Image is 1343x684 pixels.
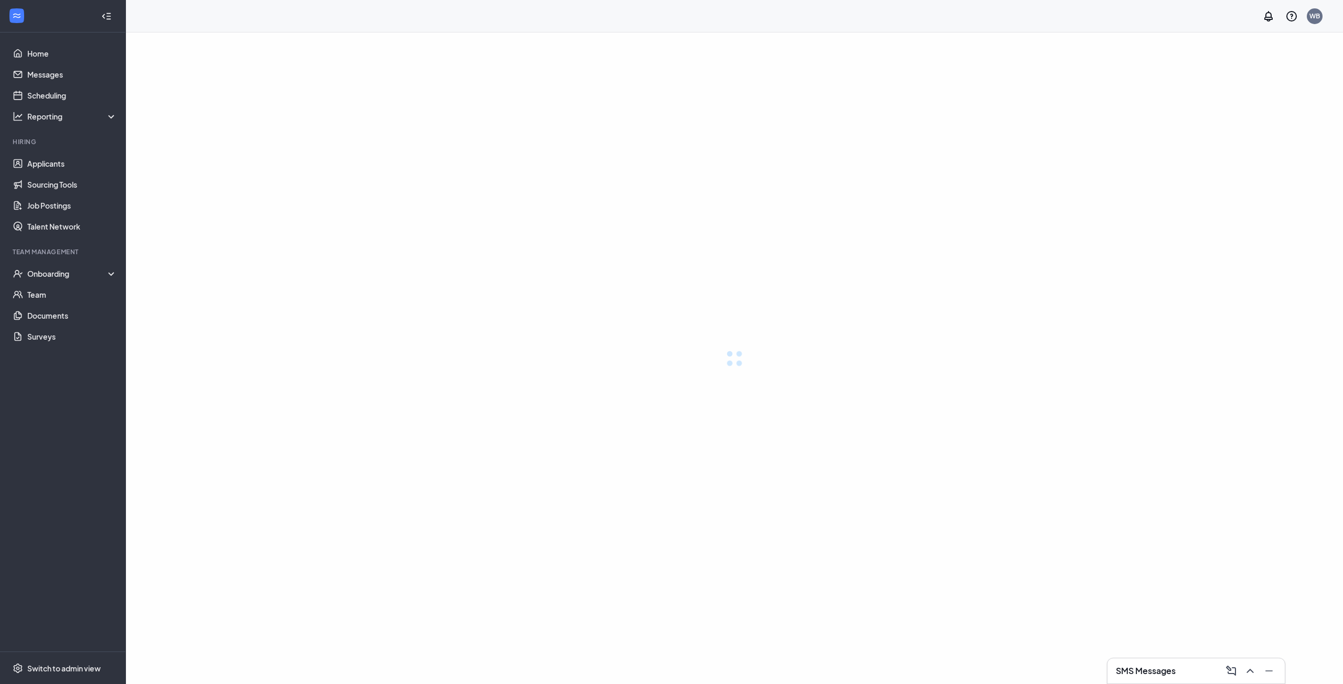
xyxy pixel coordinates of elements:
div: Reporting [27,111,118,122]
a: Team [27,284,117,305]
svg: ComposeMessage [1225,665,1238,677]
a: Applicants [27,153,117,174]
svg: Settings [13,663,23,674]
svg: Analysis [13,111,23,122]
div: Switch to admin view [27,663,101,674]
button: ComposeMessage [1222,663,1239,679]
svg: QuestionInfo [1285,10,1298,23]
button: ChevronUp [1241,663,1257,679]
a: Job Postings [27,195,117,216]
div: Onboarding [27,268,118,279]
a: Home [27,43,117,64]
button: Minimize [1260,663,1276,679]
svg: WorkstreamLogo [12,10,22,21]
a: Documents [27,305,117,326]
svg: Minimize [1263,665,1275,677]
h3: SMS Messages [1116,665,1176,677]
a: Sourcing Tools [27,174,117,195]
svg: Notifications [1262,10,1275,23]
div: Team Management [13,247,115,256]
a: Messages [27,64,117,85]
svg: UserCheck [13,268,23,279]
div: Hiring [13,137,115,146]
div: WB [1309,12,1320,20]
a: Scheduling [27,85,117,106]
svg: Collapse [101,11,112,21]
a: Surveys [27,326,117,347]
svg: ChevronUp [1244,665,1256,677]
a: Talent Network [27,216,117,237]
